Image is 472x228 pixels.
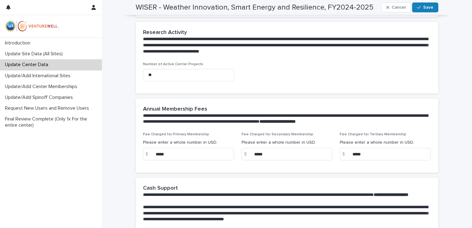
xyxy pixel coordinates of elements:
span: Fee Charged for Secondary Membership [242,133,313,136]
p: Please enter a whole number in USD. [143,139,234,146]
p: Introduction [2,40,35,46]
p: Update/Add International Sites [2,73,75,79]
h2: Annual Membership Fees [143,106,207,113]
p: Update/Add Center Memberships [2,84,82,90]
div: $ [242,148,254,160]
button: Cancel [381,2,411,12]
span: Number of Active Center Projects [143,62,203,66]
span: Cancel [392,5,406,10]
p: Request New Users and Remove Users [2,105,94,111]
p: Update Site Data (All Sites) [2,51,68,57]
img: mWhVGmOKROS2pZaMU8FQ [5,20,59,32]
button: Save [412,2,438,12]
p: Update/Add Spinoff Companies [2,95,78,100]
p: Please enter a whole number in USD. [242,139,333,146]
div: $ [143,148,155,160]
span: Fee Charged for Tertiary Membership [340,133,406,136]
p: Final Review Complete (Only 1x For the entire center) [2,116,102,128]
div: $ [340,148,352,160]
span: Save [423,5,433,10]
h2: WISER - Weather Innovation, Smart Energy and Resilience, FY2024-2025 [136,3,373,12]
h2: Cash Support [143,185,178,192]
p: Update Center Data [2,62,53,68]
p: Please enter a whole number in USD. [340,139,431,146]
span: Fee Charged for Primary Membership [143,133,209,136]
h2: Research Activity [143,29,187,36]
